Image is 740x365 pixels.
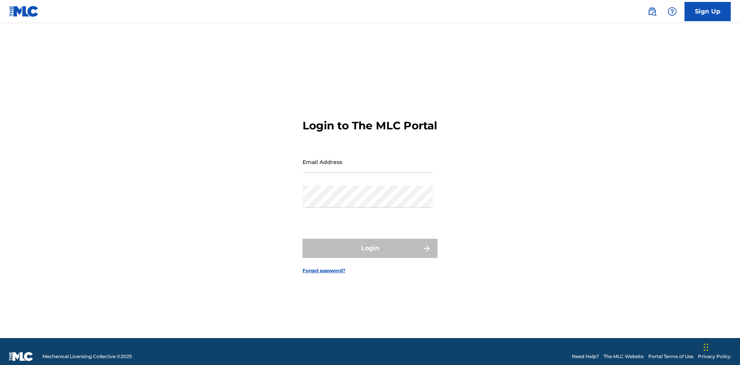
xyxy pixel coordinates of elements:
iframe: Chat Widget [701,328,740,365]
a: Privacy Policy [698,353,731,360]
a: Portal Terms of Use [648,353,693,360]
a: Forgot password? [303,267,345,274]
img: search [647,7,657,16]
div: Help [664,4,680,19]
img: MLC Logo [9,6,39,17]
a: Sign Up [684,2,731,21]
h3: Login to The MLC Portal [303,119,437,132]
div: Drag [704,336,708,359]
a: Public Search [644,4,660,19]
img: logo [9,352,33,361]
img: help [668,7,677,16]
a: The MLC Website [604,353,644,360]
span: Mechanical Licensing Collective © 2025 [42,353,132,360]
a: Need Help? [572,353,599,360]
